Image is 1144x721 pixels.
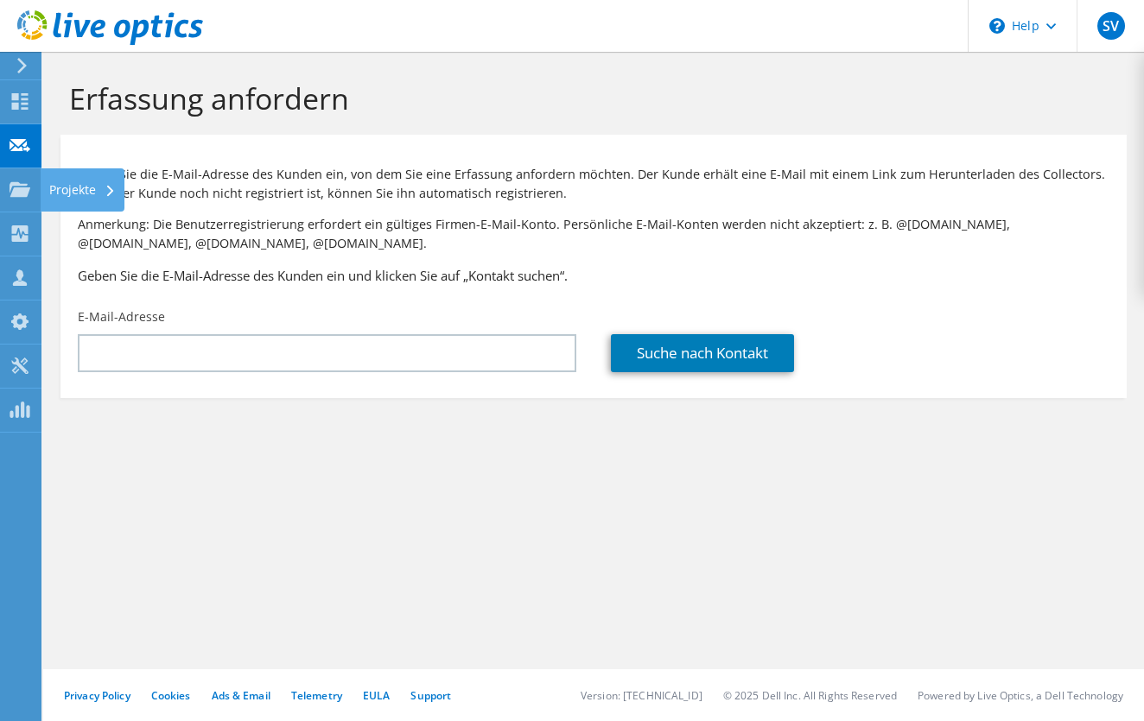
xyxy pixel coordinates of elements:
a: Suche nach Kontakt [611,334,794,372]
a: Telemetry [291,688,342,703]
p: Geben Sie die E-Mail-Adresse des Kunden ein, von dem Sie eine Erfassung anfordern möchten. Der Ku... [78,165,1109,203]
p: Anmerkung: Die Benutzerregistrierung erfordert ein gültiges Firmen-E-Mail-Konto. Persönliche E-Ma... [78,215,1109,253]
li: Version: [TECHNICAL_ID] [581,688,702,703]
div: Projekte [41,168,124,212]
h1: Erfassung anfordern [69,80,1109,117]
a: Ads & Email [212,688,270,703]
h3: Geben Sie die E-Mail-Adresse des Kunden ein und klicken Sie auf „Kontakt suchen“. [78,266,1109,285]
label: E-Mail-Adresse [78,308,165,326]
a: Privacy Policy [64,688,130,703]
span: SV [1097,12,1125,40]
li: Powered by Live Optics, a Dell Technology [918,688,1123,703]
svg: \n [989,18,1005,34]
a: Support [410,688,451,703]
a: Cookies [151,688,191,703]
li: © 2025 Dell Inc. All Rights Reserved [723,688,897,703]
a: EULA [363,688,390,703]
